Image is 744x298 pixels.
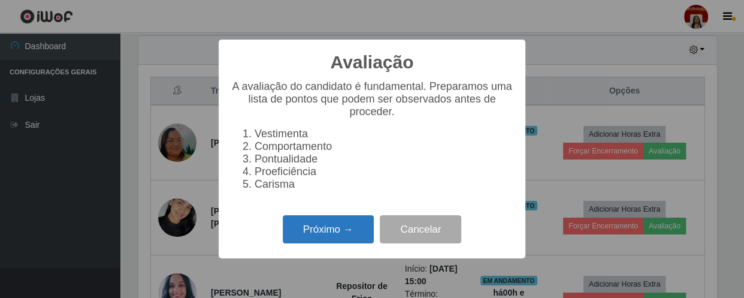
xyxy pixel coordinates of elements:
li: Vestimenta [255,128,513,140]
li: Comportamento [255,140,513,153]
button: Cancelar [380,215,461,243]
button: Próximo → [283,215,374,243]
li: Carisma [255,178,513,191]
h2: Avaliação [331,52,414,73]
li: Proeficiência [255,165,513,178]
p: A avaliação do candidato é fundamental. Preparamos uma lista de pontos que podem ser observados a... [231,80,513,118]
li: Pontualidade [255,153,513,165]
